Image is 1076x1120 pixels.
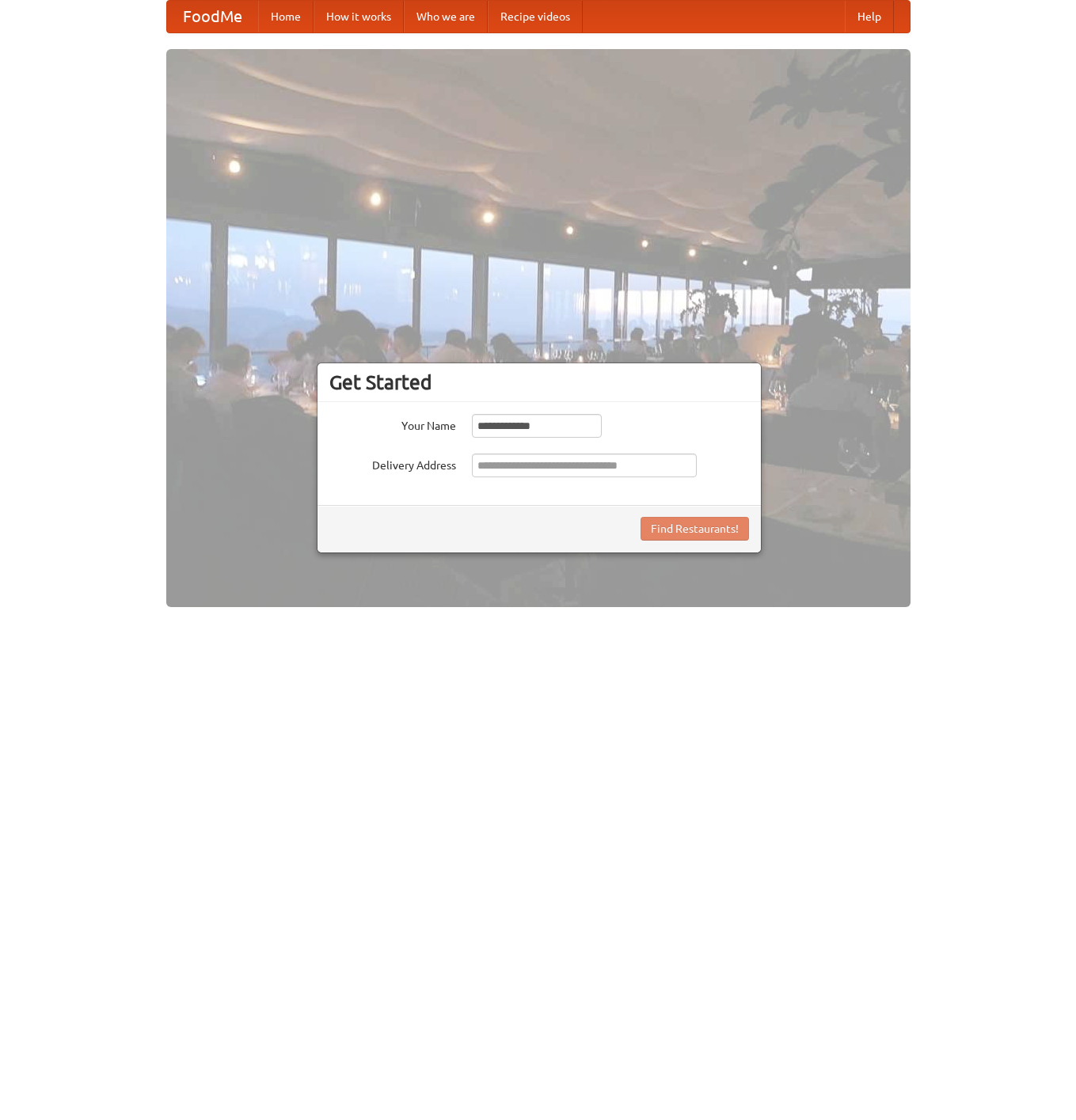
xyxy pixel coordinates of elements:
[329,454,456,473] label: Delivery Address
[641,517,749,541] button: Find Restaurants!
[167,1,258,32] a: FoodMe
[258,1,314,32] a: Home
[488,1,583,32] a: Recipe videos
[329,370,749,394] h3: Get Started
[404,1,488,32] a: Who we are
[314,1,404,32] a: How it works
[845,1,894,32] a: Help
[329,414,456,434] label: Your Name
